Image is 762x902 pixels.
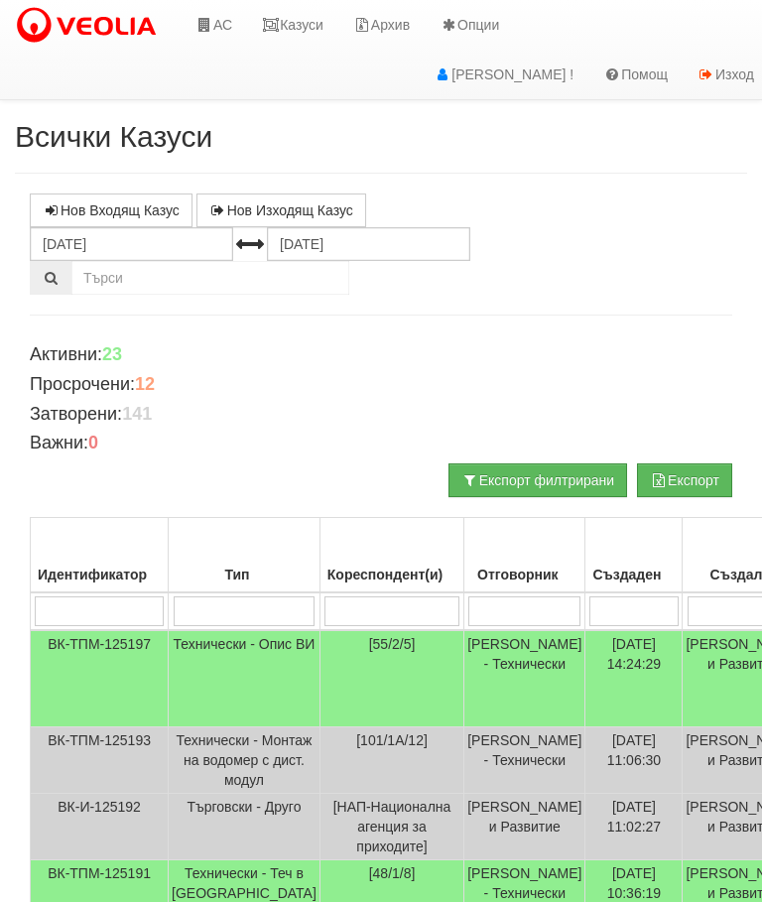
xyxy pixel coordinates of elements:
[323,561,460,588] div: Кореспондент(и)
[172,561,317,588] div: Тип
[34,561,165,588] div: Идентификатор
[88,433,98,452] b: 0
[30,405,732,425] h4: Затворени:
[30,193,192,227] a: Нов Входящ Казус
[135,374,155,394] b: 12
[585,727,683,794] td: [DATE] 11:06:30
[419,50,588,99] a: [PERSON_NAME] !
[15,120,747,153] h2: Всички Казуси
[585,794,683,860] td: [DATE] 11:02:27
[448,463,627,497] button: Експорт филтрирани
[169,794,320,860] td: Търговски - Друго
[464,630,585,727] td: [PERSON_NAME] - Технически
[31,630,169,727] td: ВК-ТПМ-125197
[169,727,320,794] td: Технически - Монтаж на водомер с дист. модул
[30,345,732,365] h4: Активни:
[467,561,581,588] div: Отговорник
[169,518,320,593] th: Тип: No sort applied, activate to apply an ascending sort
[319,518,463,593] th: Кореспондент(и): No sort applied, activate to apply an ascending sort
[333,799,451,854] span: [НАП-Национална агенция за приходите]
[464,794,585,860] td: [PERSON_NAME] и Развитие
[585,518,683,593] th: Създаден: No sort applied, activate to apply an ascending sort
[464,727,585,794] td: [PERSON_NAME] - Технически
[31,794,169,860] td: ВК-И-125192
[464,518,585,593] th: Отговорник: No sort applied, activate to apply an ascending sort
[588,50,683,99] a: Помощ
[30,375,732,395] h4: Просрочени:
[15,5,166,47] img: VeoliaLogo.png
[30,434,732,453] h4: Важни:
[31,518,169,593] th: Идентификатор: No sort applied, activate to apply an ascending sort
[585,630,683,727] td: [DATE] 14:24:29
[122,404,152,424] b: 141
[31,727,169,794] td: ВК-ТПМ-125193
[369,865,416,881] span: [48/1/8]
[71,261,349,295] input: Търсене по Идентификатор, Бл/Вх/Ап, Тип, Описание, Моб. Номер, Имейл, Файл, Коментар,
[169,630,320,727] td: Технически - Опис ВИ
[196,193,366,227] a: Нов Изходящ Казус
[588,561,679,588] div: Създаден
[369,636,416,652] span: [55/2/5]
[102,344,122,364] b: 23
[637,463,732,497] button: Експорт
[356,732,428,748] span: [101/1А/12]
